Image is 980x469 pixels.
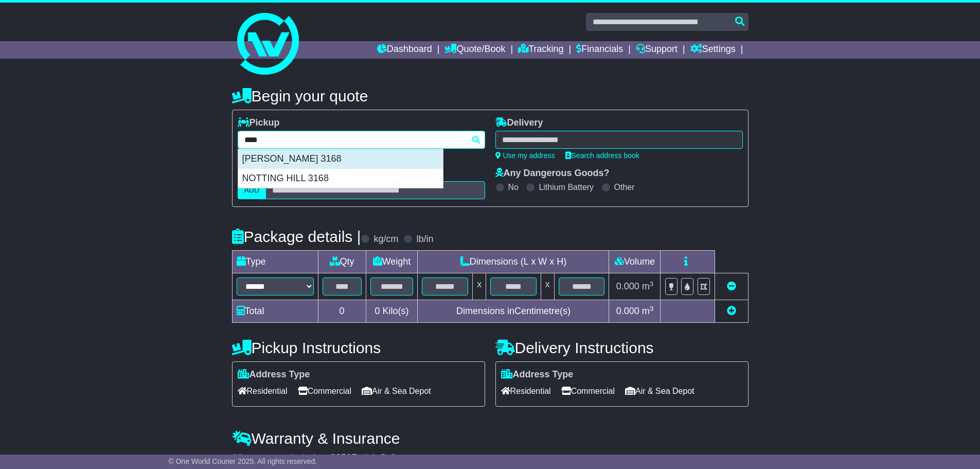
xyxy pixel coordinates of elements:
[616,281,639,291] span: 0.000
[541,273,554,300] td: x
[576,41,623,59] a: Financials
[238,169,443,188] div: NOTTING HILL 3168
[495,151,555,160] a: Use my address
[539,182,594,192] label: Lithium Battery
[366,300,418,323] td: Kilo(s)
[444,41,505,59] a: Quote/Book
[418,251,609,273] td: Dimensions (L x W x H)
[362,383,431,399] span: Air & Sea Depot
[609,251,661,273] td: Volume
[416,234,433,245] label: lb/in
[298,383,351,399] span: Commercial
[238,181,266,199] label: AUD
[375,306,380,316] span: 0
[238,369,310,380] label: Address Type
[616,306,639,316] span: 0.000
[232,453,749,464] div: All our quotes include a $ FreightSafe warranty.
[377,41,432,59] a: Dashboard
[614,182,635,192] label: Other
[336,453,351,463] span: 250
[232,300,318,323] td: Total
[690,41,736,59] a: Settings
[650,280,654,288] sup: 3
[495,117,543,129] label: Delivery
[238,383,288,399] span: Residential
[495,339,749,356] h4: Delivery Instructions
[625,383,694,399] span: Air & Sea Depot
[518,41,563,59] a: Tracking
[501,369,574,380] label: Address Type
[561,383,615,399] span: Commercial
[366,251,418,273] td: Weight
[238,149,443,169] div: [PERSON_NAME] 3168
[642,306,654,316] span: m
[318,251,366,273] td: Qty
[232,228,361,245] h4: Package details |
[232,88,749,105] h4: Begin your quote
[318,300,366,323] td: 0
[650,305,654,312] sup: 3
[232,339,485,356] h4: Pickup Instructions
[565,151,639,160] a: Search address book
[232,251,318,273] td: Type
[473,273,486,300] td: x
[727,281,736,291] a: Remove this item
[169,457,317,465] span: © One World Courier 2025. All rights reserved.
[373,234,398,245] label: kg/cm
[636,41,678,59] a: Support
[418,300,609,323] td: Dimensions in Centimetre(s)
[727,306,736,316] a: Add new item
[501,383,551,399] span: Residential
[642,281,654,291] span: m
[238,117,280,129] label: Pickup
[232,430,749,447] h4: Warranty & Insurance
[495,168,610,179] label: Any Dangerous Goods?
[238,131,485,149] typeahead: Please provide city
[508,182,519,192] label: No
